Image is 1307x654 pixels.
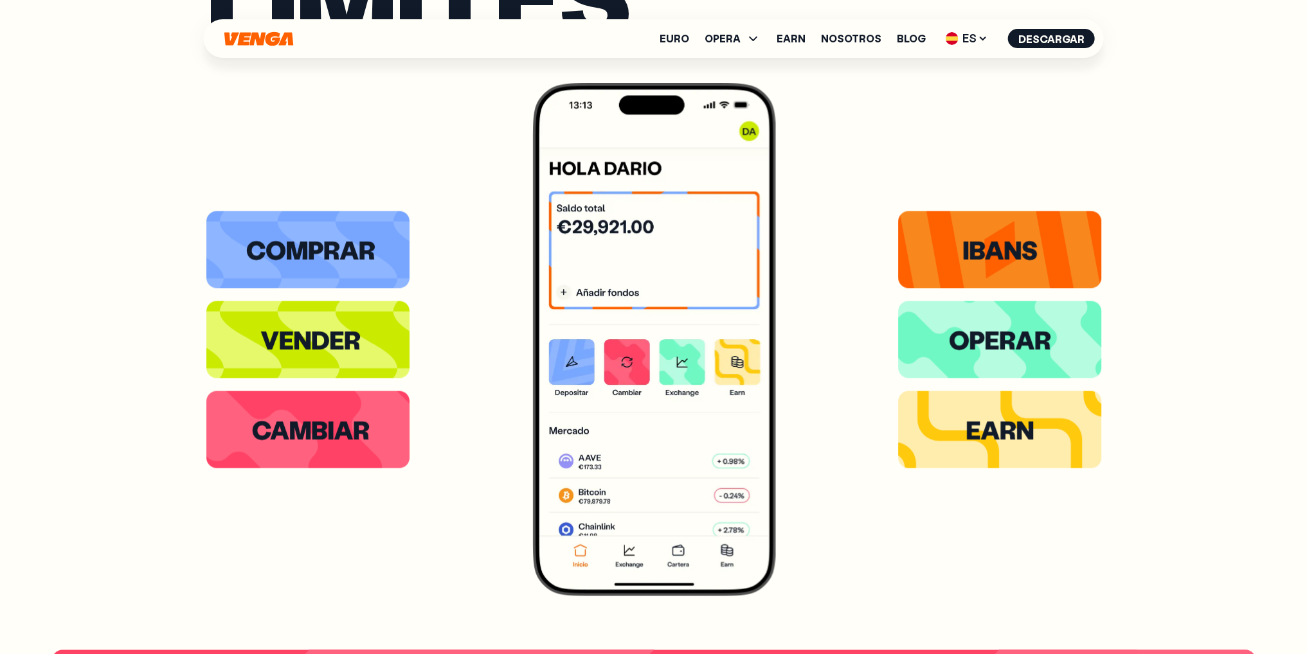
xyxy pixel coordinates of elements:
a: Nosotros [821,33,881,44]
span: OPERA [705,31,761,46]
img: flag-es [946,32,959,45]
a: Earn [777,33,806,44]
a: Euro [660,33,689,44]
span: ES [941,28,993,49]
button: Descargar [1008,29,1095,48]
span: OPERA [705,33,741,44]
a: Blog [897,33,926,44]
svg: Inicio [223,31,295,46]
